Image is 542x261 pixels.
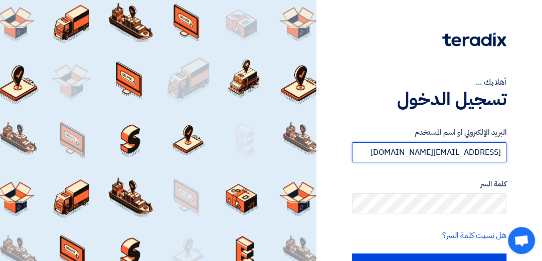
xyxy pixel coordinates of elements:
img: Teradix logo [442,33,506,47]
a: هل نسيت كلمة السر؟ [442,229,506,241]
div: Open chat [508,227,535,254]
label: كلمة السر [352,178,506,190]
input: أدخل بريد العمل الإلكتروني او اسم المستخدم الخاص بك ... [352,142,506,162]
div: أهلا بك ... [352,76,506,88]
h1: تسجيل الدخول [352,88,506,110]
label: البريد الإلكتروني او اسم المستخدم [352,127,506,138]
